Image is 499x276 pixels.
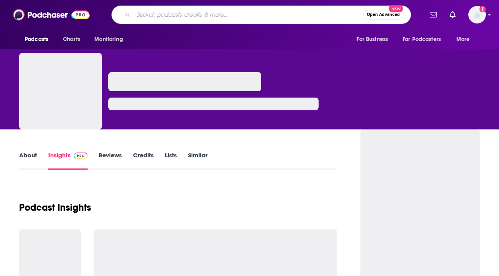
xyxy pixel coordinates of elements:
[94,34,123,45] span: Monitoring
[451,32,480,47] button: open menu
[165,151,177,170] a: Lists
[99,151,122,170] a: Reviews
[356,34,388,45] span: For Business
[188,151,207,170] a: Similar
[89,32,133,47] button: open menu
[446,8,459,22] a: Show notifications dropdown
[403,34,441,45] span: For Podcasters
[19,32,59,47] button: open menu
[427,8,440,22] a: Show notifications dropdown
[389,5,403,12] span: New
[367,13,400,17] span: Open Advanced
[13,7,90,22] img: Podchaser - Follow, Share and Rate Podcasts
[58,32,85,47] a: Charts
[456,34,470,45] span: More
[397,32,452,47] button: open menu
[25,34,48,45] span: Podcasts
[351,32,398,47] button: open menu
[468,6,486,23] button: Show profile menu
[63,34,80,45] span: Charts
[74,153,88,159] img: Podchaser Pro
[133,8,363,21] input: Search podcasts, credits, & more...
[19,202,91,213] h1: Podcast Insights
[48,151,88,170] a: InsightsPodchaser Pro
[468,6,486,23] img: User Profile
[468,6,486,23] span: Logged in as autumncomm
[112,6,411,24] div: Search podcasts, credits, & more...
[133,151,154,170] a: Credits
[479,6,486,12] svg: Add a profile image
[363,10,403,20] button: Open AdvancedNew
[19,151,37,170] a: About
